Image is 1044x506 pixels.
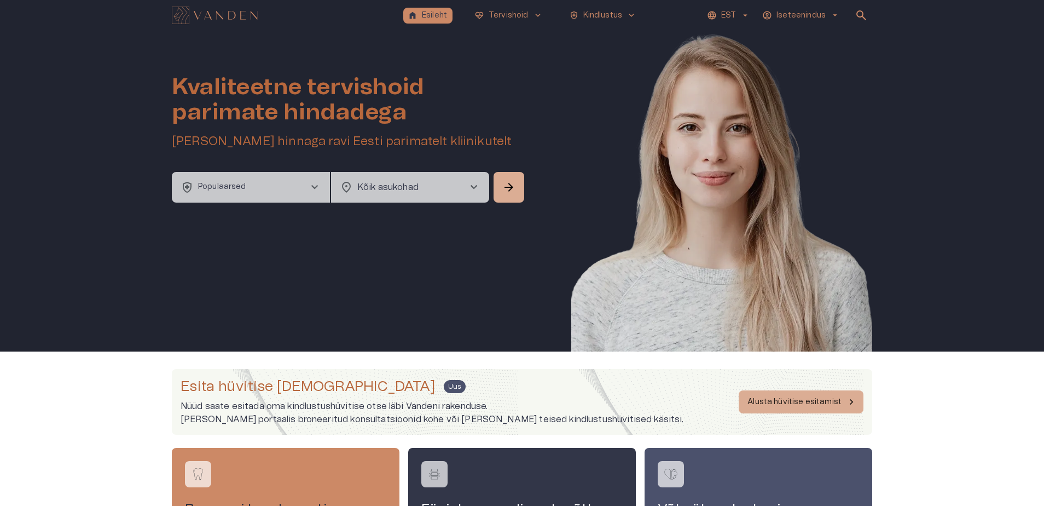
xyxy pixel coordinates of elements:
[830,10,840,20] span: arrow_drop_down
[172,74,526,125] h1: Kvaliteetne tervishoid parimate hindadega
[739,390,863,413] button: Alusta hüvitise esitamist
[403,8,453,24] button: homeEsileht
[467,181,480,194] span: chevron_right
[583,10,623,21] p: Kindlustus
[357,181,450,194] p: Kõik asukohad
[533,10,543,20] span: keyboard_arrow_down
[172,7,258,24] img: Vanden logo
[502,181,515,194] span: arrow_forward
[426,466,443,482] img: Füsioterapeudi vastuvõtt logo
[181,413,684,426] p: [PERSON_NAME] portaalis broneeritud konsultatsioonid kohe või [PERSON_NAME] teised kindlustushüvi...
[776,10,826,21] p: Iseteenindus
[663,466,679,482] img: Võta ühendust vaimse tervise spetsialistiga logo
[569,10,579,20] span: health_and_safety
[571,31,872,384] img: Woman smiling
[855,9,868,22] span: search
[747,396,842,408] p: Alusta hüvitise esitamist
[474,10,484,20] span: ecg_heart
[340,181,353,194] span: location_on
[308,181,321,194] span: chevron_right
[198,181,246,193] p: Populaarsed
[190,466,206,482] img: Broneeri hambaarsti konsultatsioon logo
[422,10,447,21] p: Esileht
[850,4,872,26] button: open search modal
[444,382,465,392] span: Uus
[181,400,684,413] p: Nüüd saate esitada oma kindlustushüvitise otse läbi Vandeni rakenduse.
[172,134,526,150] h5: [PERSON_NAME] hinnaga ravi Eesti parimatelt kliinikutelt
[489,10,529,21] p: Tervishoid
[565,8,641,24] button: health_and_safetyKindlustuskeyboard_arrow_down
[172,172,330,203] button: health_and_safetyPopulaarsedchevron_right
[761,8,842,24] button: Iseteenindusarrow_drop_down
[172,8,399,23] a: Navigate to homepage
[721,10,736,21] p: EST
[181,378,435,395] h4: Esita hüvitise [DEMOGRAPHIC_DATA]
[470,8,547,24] button: ecg_heartTervishoidkeyboard_arrow_down
[705,8,752,24] button: EST
[494,172,524,203] button: Search
[408,10,417,20] span: home
[627,10,636,20] span: keyboard_arrow_down
[181,181,194,194] span: health_and_safety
